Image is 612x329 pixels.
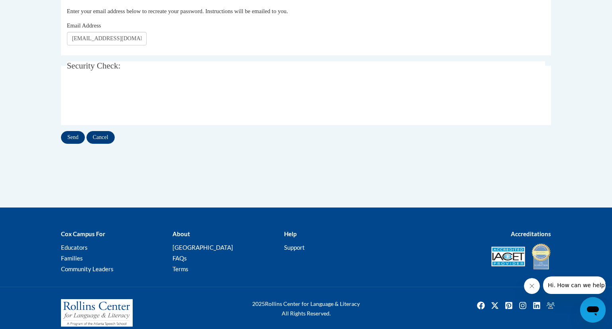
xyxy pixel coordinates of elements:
iframe: Button to launch messaging window [580,297,606,323]
a: Instagram [516,299,529,312]
b: Accreditations [511,230,551,237]
a: FAQs [173,255,187,262]
a: Educators [61,244,88,251]
iframe: Message from company [543,276,606,294]
span: Enter your email address below to recreate your password. Instructions will be emailed to you. [67,8,288,14]
input: Email [67,32,147,45]
img: Pinterest icon [502,299,515,312]
span: 2025 [252,300,265,307]
img: LinkedIn icon [530,299,543,312]
a: Facebook [475,299,487,312]
img: Rollins Center for Language & Literacy - A Program of the Atlanta Speech School [61,299,133,327]
a: Community Leaders [61,265,114,272]
span: Security Check: [67,61,121,70]
b: Cox Campus For [61,230,105,237]
img: Instagram icon [516,299,529,312]
input: Cancel [86,131,115,144]
span: Hi. How can we help? [5,6,65,12]
iframe: Close message [524,278,540,294]
div: Rollins Center for Language & Literacy All Rights Reserved. [222,299,390,318]
span: Email Address [67,22,101,29]
b: About [173,230,190,237]
a: Terms [173,265,188,272]
a: Pinterest [502,299,515,312]
iframe: reCAPTCHA [67,84,188,115]
a: Support [284,244,305,251]
img: Facebook group icon [544,299,557,312]
img: Twitter icon [488,299,501,312]
img: IDA® Accredited [531,243,551,270]
input: Send [61,131,85,144]
a: Families [61,255,83,262]
img: Facebook icon [475,299,487,312]
a: [GEOGRAPHIC_DATA] [173,244,233,251]
b: Help [284,230,296,237]
a: Twitter [488,299,501,312]
a: Linkedin [530,299,543,312]
img: Accredited IACET® Provider [491,247,525,266]
a: Facebook Group [544,299,557,312]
